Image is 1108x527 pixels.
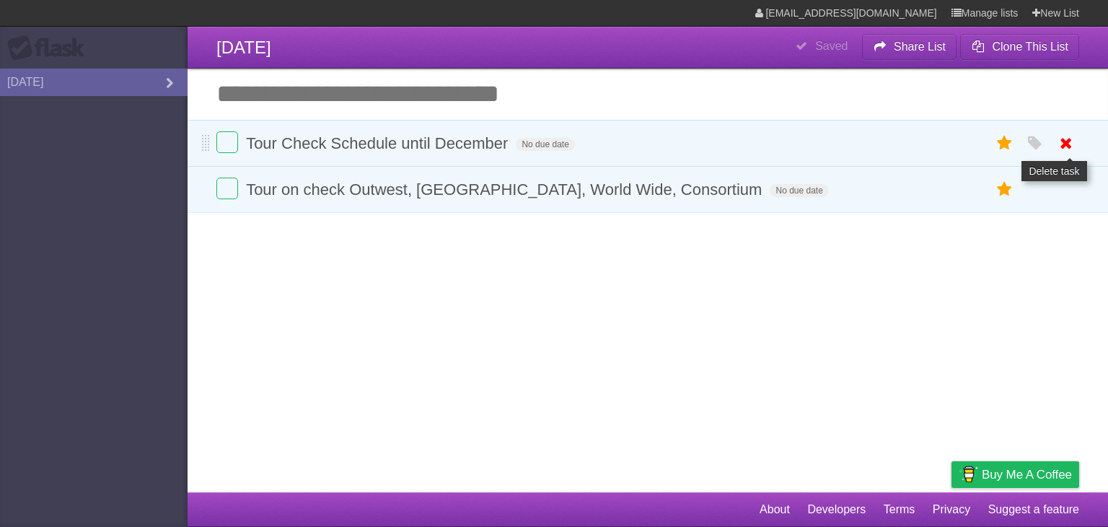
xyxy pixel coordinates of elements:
label: Star task [991,131,1019,155]
b: Saved [815,40,848,52]
img: Buy me a coffee [959,462,978,487]
a: Buy me a coffee [951,461,1079,488]
span: [DATE] [216,38,271,57]
label: Done [216,131,238,153]
label: Star task [991,178,1019,201]
a: Developers [807,496,866,523]
div: Flask [7,35,94,61]
span: No due date [516,138,574,151]
b: Share List [894,40,946,53]
span: Tour on check Outwest, [GEOGRAPHIC_DATA], World Wide, Consortium [246,180,765,199]
a: About [760,496,790,523]
span: Buy me a coffee [982,462,1072,487]
button: Clone This List [960,34,1079,60]
span: No due date [770,184,828,197]
a: Terms [884,496,915,523]
a: Suggest a feature [988,496,1079,523]
b: Clone This List [992,40,1068,53]
button: Share List [862,34,957,60]
a: Privacy [933,496,970,523]
span: Tour Check Schedule until December [246,134,511,152]
label: Done [216,178,238,199]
